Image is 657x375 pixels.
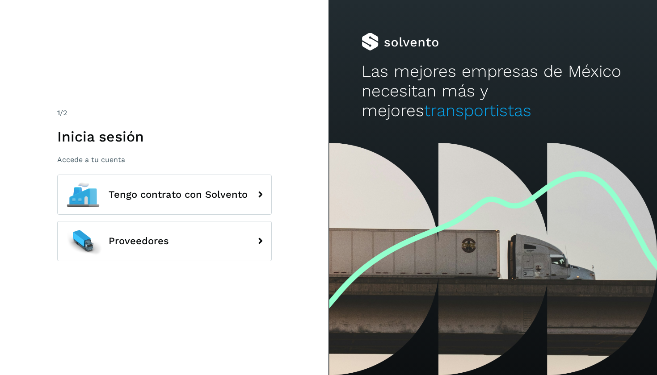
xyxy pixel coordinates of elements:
span: Tengo contrato con Solvento [109,189,248,200]
div: /2 [57,108,272,118]
button: Proveedores [57,221,272,261]
button: Tengo contrato con Solvento [57,175,272,215]
span: Proveedores [109,236,169,246]
span: transportistas [424,101,531,120]
span: 1 [57,108,60,117]
h2: Las mejores empresas de México necesitan más y mejores [362,62,624,121]
p: Accede a tu cuenta [57,155,272,164]
h1: Inicia sesión [57,128,272,145]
